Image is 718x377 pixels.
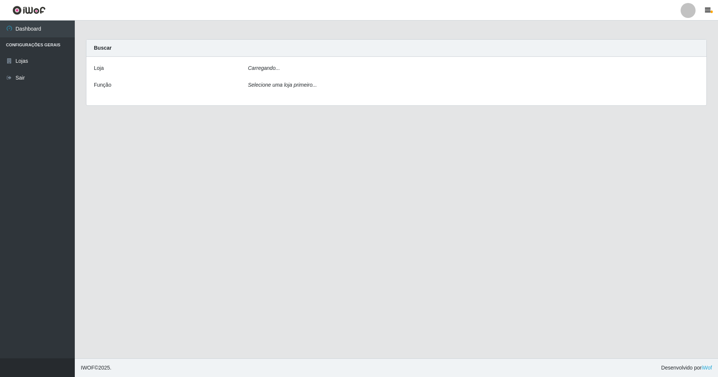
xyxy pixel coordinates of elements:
i: Carregando... [248,65,280,71]
span: Desenvolvido por [661,364,712,372]
img: CoreUI Logo [12,6,46,15]
label: Loja [94,64,104,72]
strong: Buscar [94,45,111,51]
i: Selecione uma loja primeiro... [248,82,317,88]
label: Função [94,81,111,89]
a: iWof [702,365,712,371]
span: © 2025 . [81,364,111,372]
span: IWOF [81,365,95,371]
